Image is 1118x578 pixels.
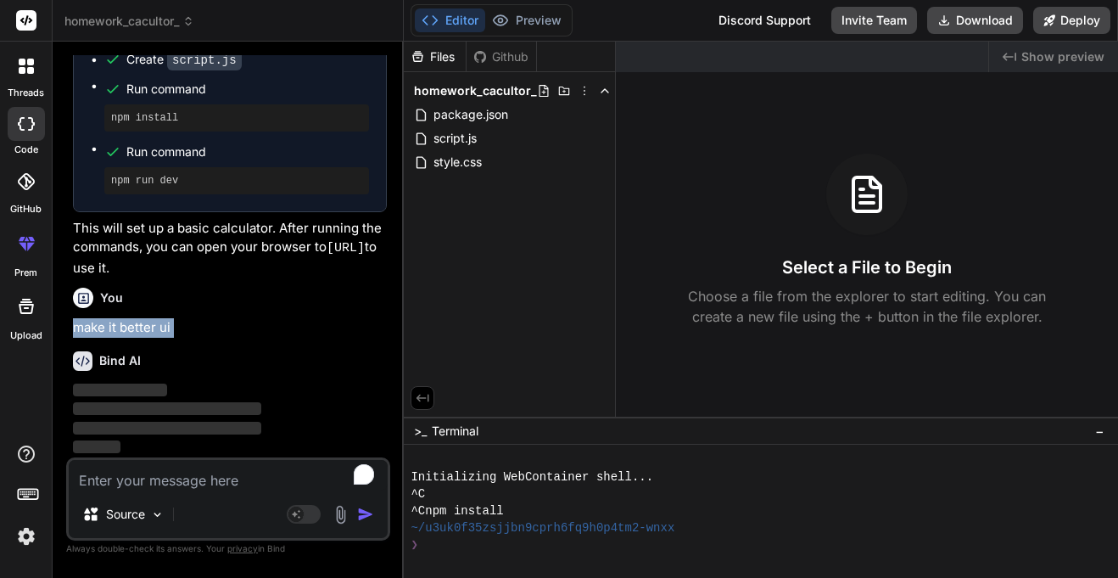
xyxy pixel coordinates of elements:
[227,543,258,553] span: privacy
[708,7,821,34] div: Discord Support
[69,460,388,491] textarea: To enrich screen reader interactions, please activate Accessibility in Grammarly extension settings
[1095,423,1104,440] span: −
[73,219,387,278] p: This will set up a basic calculator. After running the commands, you can open your browser to to ...
[411,519,674,536] span: ~/u3uk0f35zsjjbn9cprh6fq9h0p4tm2-wnxx
[8,86,44,100] label: threads
[414,423,427,440] span: >_
[99,352,141,369] h6: Bind AI
[106,506,145,523] p: Source
[150,508,165,522] img: Pick Models
[100,289,123,306] h6: You
[677,286,1057,327] p: Choose a file from the explorer to start editing. You can create a new file using the + button in...
[14,143,38,157] label: code
[10,328,42,343] label: Upload
[485,8,568,32] button: Preview
[414,82,537,99] span: homework_cacultor_
[467,48,536,65] div: Github
[73,422,261,435] span: ‌
[411,485,425,502] span: ^C
[111,111,362,125] pre: npm install
[411,502,503,519] span: ^Cnpm install
[432,152,484,172] span: style.css
[415,8,485,32] button: Editor
[73,318,387,338] p: make it better ui
[331,505,350,525] img: attachment
[357,506,374,523] img: icon
[411,536,418,553] span: ❯
[126,143,369,160] span: Run command
[927,7,1023,34] button: Download
[1092,418,1108,445] button: −
[432,104,510,125] span: package.json
[126,51,242,69] div: Create
[782,255,952,279] h3: Select a File to Begin
[14,266,37,280] label: prem
[432,128,478,149] span: script.js
[73,384,167,396] span: ‌
[404,48,466,65] div: Files
[126,81,369,98] span: Run command
[66,541,390,557] p: Always double-check its answers. Your in Bind
[831,7,917,34] button: Invite Team
[73,402,261,415] span: ‌
[111,174,362,188] pre: npm run dev
[12,522,41,551] img: settings
[73,441,120,453] span: ‌
[10,202,42,216] label: GitHub
[167,50,242,70] code: script.js
[327,241,365,255] code: [URL]
[1033,7,1110,34] button: Deploy
[411,469,653,485] span: Initializing WebContainer shell...
[64,13,194,30] span: homework_cacultor_
[1021,48,1104,65] span: Show preview
[432,423,478,440] span: Terminal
